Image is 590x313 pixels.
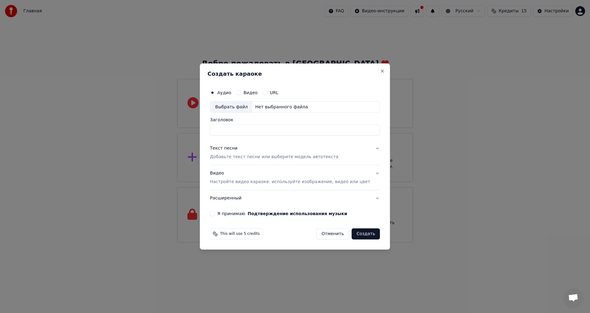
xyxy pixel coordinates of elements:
[210,141,380,165] button: Текст песниДобавьте текст песни или выберите модель автотекста
[248,211,347,216] button: Я принимаю
[210,190,380,206] button: Расширенный
[207,71,382,77] h2: Создать караоке
[210,146,238,152] div: Текст песни
[316,228,349,239] button: Отменить
[210,166,380,190] button: ВидеоНастройте видео караоке: используйте изображение, видео или цвет
[210,179,370,185] p: Настройте видео караоке: используйте изображение, видео или цвет
[210,118,380,122] label: Заголовок
[217,211,347,216] label: Я принимаю
[270,90,278,95] label: URL
[243,90,258,95] label: Видео
[210,102,253,113] div: Выбрать файл
[210,154,338,160] p: Добавьте текст песни или выберите модель автотекста
[253,104,310,110] div: Нет выбранного файла
[220,231,260,236] span: This will use 5 credits
[210,171,370,185] div: Видео
[217,90,231,95] label: Аудио
[352,228,380,239] button: Создать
